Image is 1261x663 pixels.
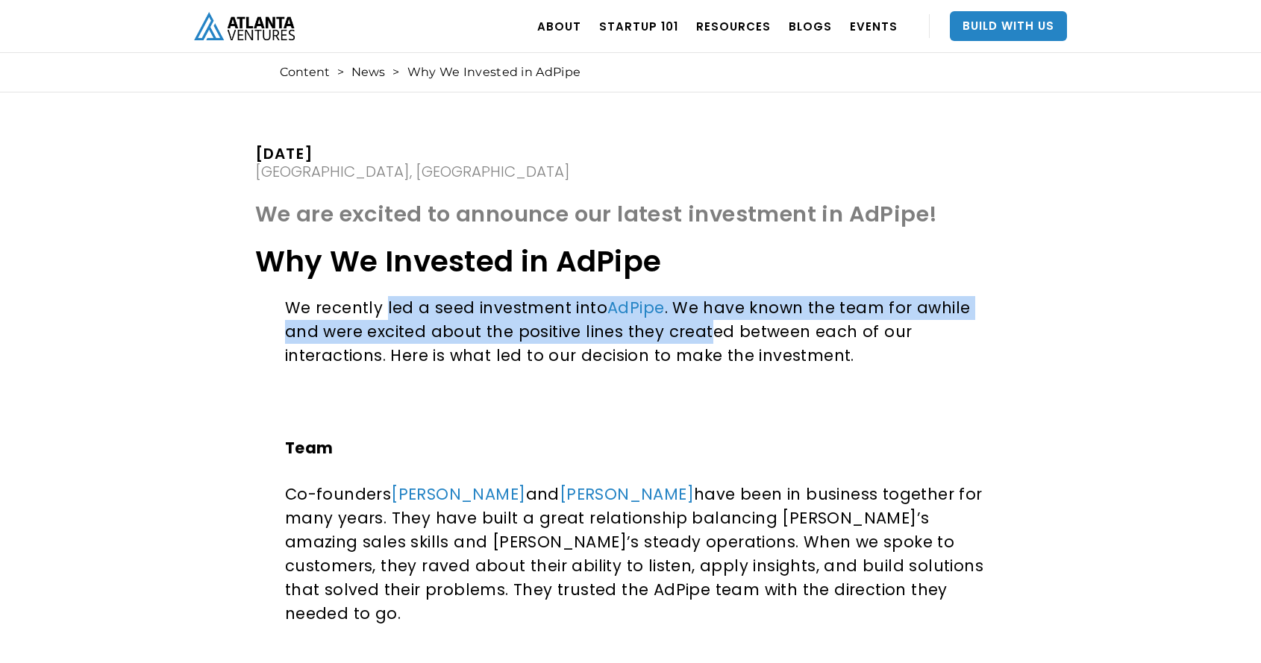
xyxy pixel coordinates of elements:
a: AdPipe [607,297,664,318]
h1: We are excited to announce our latest investment in AdPipe! [255,201,1006,235]
p: ‍ [285,390,1001,414]
div: Why We Invested in AdPipe [407,65,581,80]
div: > [392,65,399,80]
p: We recently led a seed investment into . We have known the team for awhile and were excited about... [285,296,1001,368]
div: [DATE] [255,146,570,161]
a: EVENTS [850,5,898,47]
a: BLOGS [789,5,832,47]
a: Build With Us [950,11,1067,41]
div: [GEOGRAPHIC_DATA], [GEOGRAPHIC_DATA] [255,164,570,179]
a: ABOUT [537,5,581,47]
div: > [337,65,344,80]
a: News [351,65,385,80]
p: Co-founders and have been in business together for many years. They have built a great relationsh... [285,483,1001,626]
a: Startup 101 [599,5,678,47]
strong: Team [285,437,334,459]
a: [PERSON_NAME] [560,483,694,505]
a: Content [280,65,330,80]
a: RESOURCES [696,5,771,47]
h1: Why We Invested in AdPipe [255,242,1006,281]
a: [PERSON_NAME] [391,483,525,505]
